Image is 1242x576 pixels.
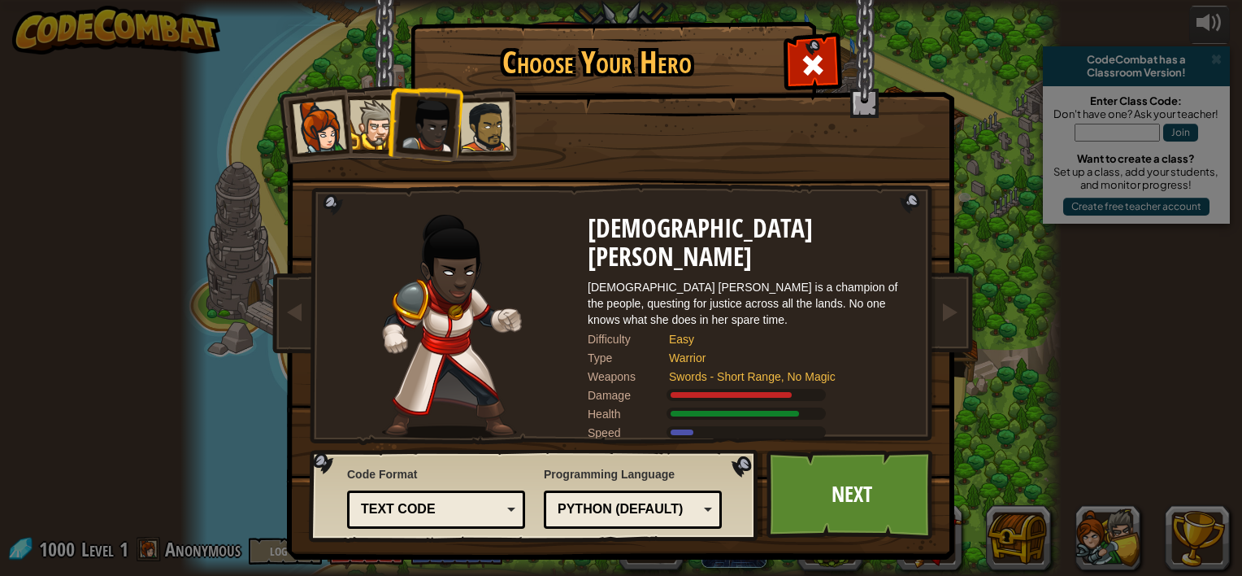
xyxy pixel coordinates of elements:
div: Speed [588,425,669,441]
div: [DEMOGRAPHIC_DATA] [PERSON_NAME] is a champion of the people, questing for justice across all the... [588,279,913,328]
div: Deals 120% of listed Warrior weapon damage. [588,387,913,404]
div: Text code [361,500,502,519]
span: Code Format [347,466,525,482]
div: Health [588,406,669,422]
li: Sir Tharin Thunderfist [332,85,406,159]
a: Next [766,450,936,539]
div: Warrior [669,350,897,366]
div: Type [588,350,669,366]
h1: Choose Your Hero [414,46,780,80]
li: Captain Anya Weston [274,85,354,164]
span: Programming Language [544,466,722,482]
div: Difficulty [588,331,669,347]
div: Weapons [588,369,669,385]
li: Lady Ida Justheart [384,82,464,162]
div: Damage [588,387,669,404]
div: Easy [669,331,897,347]
li: Alejandro the Duelist [442,87,517,163]
h2: [DEMOGRAPHIC_DATA] [PERSON_NAME] [588,215,913,271]
div: Python (Default) [558,500,698,519]
div: Gains 140% of listed Warrior armor health. [588,406,913,422]
div: Swords - Short Range, No Magic [669,369,897,385]
img: champion-pose.png [382,215,522,439]
div: Moves at 6 meters per second. [588,425,913,441]
img: language-selector-background.png [309,450,762,543]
